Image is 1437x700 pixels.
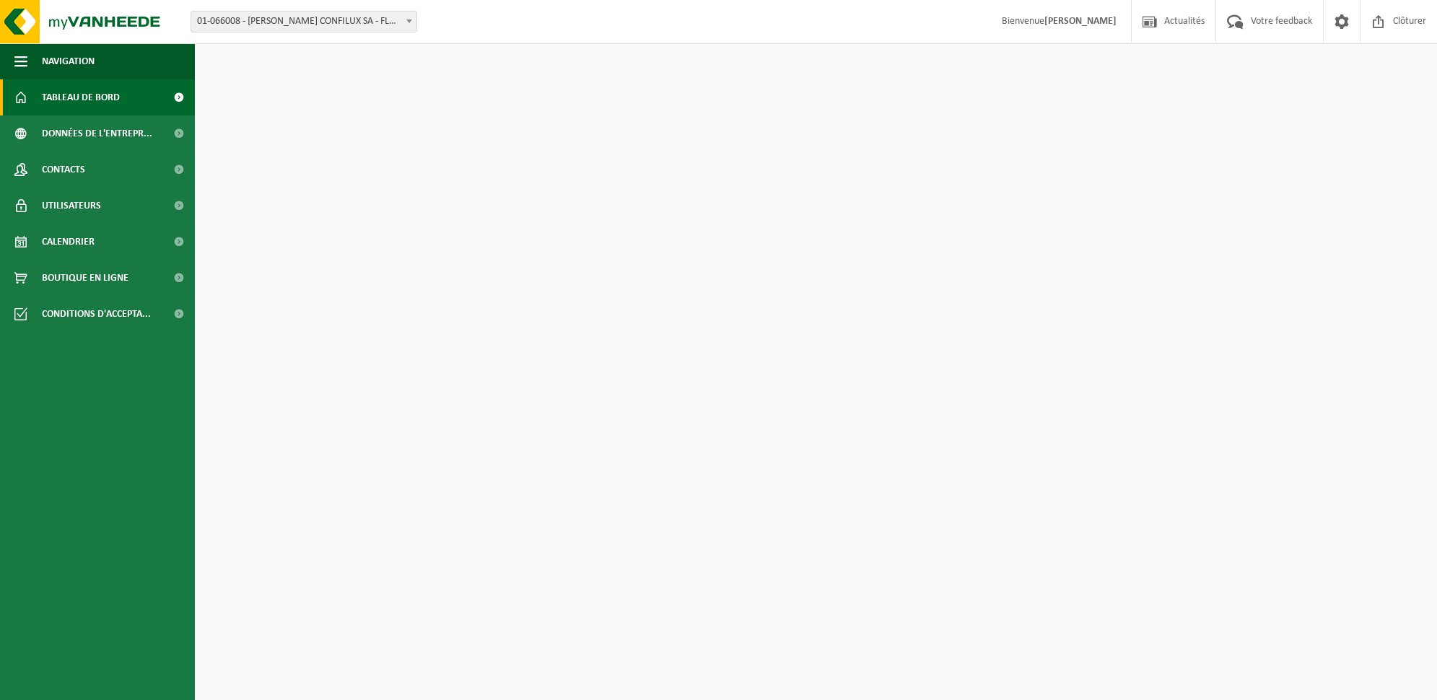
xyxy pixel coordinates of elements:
[42,260,128,296] span: Boutique en ligne
[42,115,152,152] span: Données de l'entrepr...
[191,11,417,32] span: 01-066008 - MATERNE CONFILUX SA - FLOREFFE
[42,152,85,188] span: Contacts
[42,188,101,224] span: Utilisateurs
[42,296,151,332] span: Conditions d'accepta...
[42,224,95,260] span: Calendrier
[42,43,95,79] span: Navigation
[1044,16,1117,27] strong: [PERSON_NAME]
[191,12,416,32] span: 01-066008 - MATERNE CONFILUX SA - FLOREFFE
[42,79,120,115] span: Tableau de bord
